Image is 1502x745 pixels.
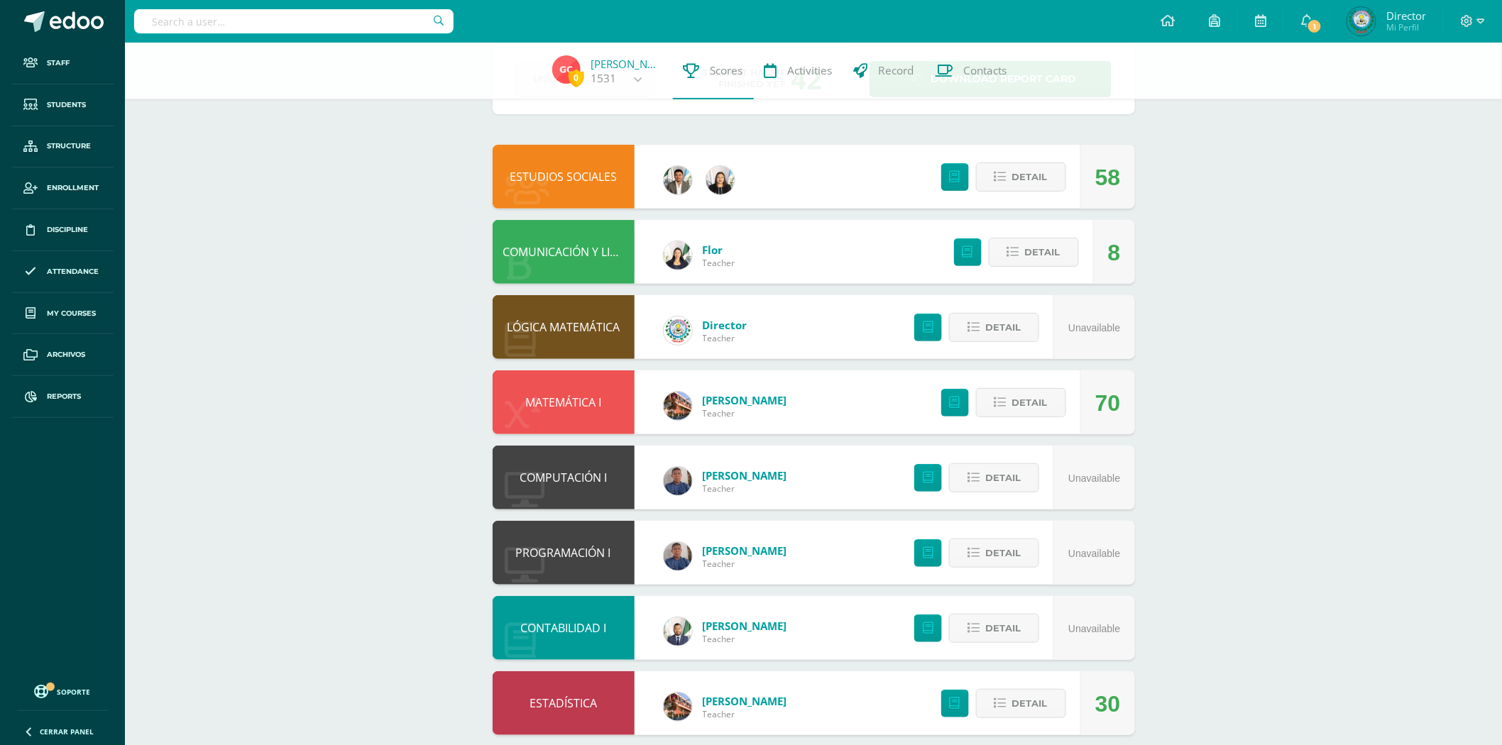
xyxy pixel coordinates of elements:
[47,391,81,402] span: Reports
[493,596,635,660] div: CONTABILIDAD I
[520,620,606,636] a: CONTABILIDAD I
[703,543,787,558] a: [PERSON_NAME]
[949,463,1039,492] button: Detail
[985,465,1021,491] span: Detail
[493,671,635,735] div: ESTADÍSTICA
[591,57,662,71] a: [PERSON_NAME]
[664,241,692,270] img: 36cf82a7637ef7d1216c4dcc2ae2f54e.png
[788,63,833,78] span: Activities
[989,238,1079,267] button: Detail
[711,63,743,78] span: Scores
[11,43,114,84] a: Staff
[40,727,94,736] span: Cerrar panel
[925,43,1018,99] a: Contacts
[1068,623,1120,634] span: Unavailable
[1068,322,1120,333] span: Unavailable
[57,687,91,697] span: Soporte
[664,617,692,646] img: 81af6994c143bda22e5777ad41c0adf7.png
[1386,9,1426,23] span: Director
[1386,21,1426,33] span: Mi Perfil
[754,43,843,99] a: Activities
[706,166,735,194] img: 4c0f0d0aa85ea1521b3695183dcf975f.png
[703,243,735,257] a: Flor
[1012,164,1048,190] span: Detail
[47,99,86,111] span: Students
[520,470,607,485] a: COMPUTACIÓN I
[47,57,70,69] span: Staff
[1012,390,1048,416] span: Detail
[1012,690,1048,717] span: Detail
[985,540,1021,566] span: Detail
[47,182,99,194] span: Enrollment
[11,293,114,335] a: My courses
[11,251,114,293] a: Attendance
[493,521,635,585] div: PROGRAMACIÓN I
[503,244,667,260] a: COMUNICACIÓN Y LITERATURA
[985,314,1021,341] span: Detail
[47,308,96,319] span: My courses
[1025,239,1060,265] span: Detail
[47,224,88,236] span: Discipline
[507,319,620,335] a: LÓGICA MATEMÁTICA
[703,708,787,720] span: Teacher
[703,332,747,344] span: Teacher
[879,63,914,78] span: Record
[1095,672,1121,736] div: 30
[493,295,635,359] div: LÓGICA MATEMÁTICA
[949,614,1039,643] button: Detail
[664,316,692,345] img: 29b0d10af9c929163b128161a6e0987d.png
[703,318,747,332] a: Director
[843,43,925,99] a: Record
[1095,145,1121,209] div: 58
[493,145,635,209] div: ESTUDIOS SOCIALES
[11,334,114,376] a: Archivos
[1307,18,1322,34] span: 1
[47,266,99,277] span: Attendance
[703,482,787,495] span: Teacher
[703,633,787,645] span: Teacher
[11,209,114,251] a: Discipline
[976,689,1066,718] button: Detail
[134,9,454,33] input: Search a user…
[976,162,1066,192] button: Detail
[1068,548,1120,559] span: Unavailable
[703,393,787,407] a: [PERSON_NAME]
[703,694,787,708] a: [PERSON_NAME]
[493,220,635,284] div: COMUNICACIÓN Y LITERATURA
[510,169,617,184] a: ESTUDIOS SOCIALES
[703,468,787,482] a: [PERSON_NAME]
[976,388,1066,417] button: Detail
[569,69,584,87] span: 0
[1347,7,1376,35] img: 648d3fb031ec89f861c257ccece062c1.png
[525,394,601,410] a: MATEMÁTICA I
[703,257,735,269] span: Teacher
[493,446,635,509] div: COMPUTACIÓN I
[1095,371,1121,435] div: 70
[493,370,635,434] div: MATEMÁTICA I
[703,407,787,419] span: Teacher
[664,166,692,194] img: 4c1fe4b455aa566f5d104a2674304b88.png
[703,619,787,633] a: [PERSON_NAME]
[1068,473,1120,484] span: Unavailable
[985,615,1021,641] span: Detail
[664,467,692,495] img: bf66807720f313c6207fc724d78fb4d0.png
[516,545,611,561] a: PROGRAMACIÓN I
[949,313,1039,342] button: Detail
[664,392,692,420] img: 0a4f8d2552c82aaa76f7aefb013bc2ce.png
[591,71,617,86] a: 1531
[530,695,597,711] a: ESTADÍSTICA
[17,681,108,700] a: Soporte
[47,140,91,152] span: Structure
[673,43,754,99] a: Scores
[964,63,1007,78] span: Contacts
[949,539,1039,568] button: Detail
[11,84,114,126] a: Students
[703,558,787,570] span: Teacher
[11,376,114,418] a: Reports
[47,349,85,360] span: Archivos
[11,167,114,209] a: Enrollment
[1108,221,1121,285] div: 8
[552,55,581,84] img: 174f88714b16ad89350995832cfe93b8.png
[11,126,114,168] a: Structure
[664,542,692,570] img: bf66807720f313c6207fc724d78fb4d0.png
